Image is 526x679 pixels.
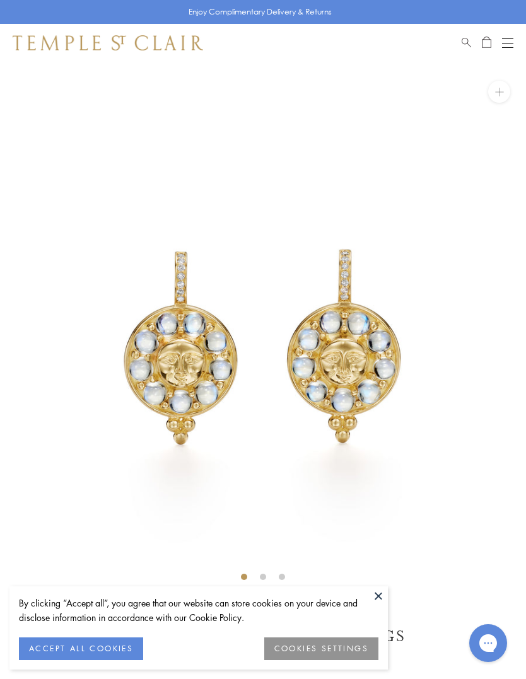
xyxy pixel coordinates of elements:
[264,637,378,660] button: COOKIES SETTINGS
[189,6,332,18] p: Enjoy Complimentary Delivery & Returns
[13,35,203,50] img: Temple St. Clair
[502,35,513,50] button: Open navigation
[482,35,491,50] a: Open Shopping Bag
[19,596,378,625] div: By clicking “Accept all”, you agree that our website can store cookies on your device and disclos...
[463,620,513,666] iframe: Gorgias live chat messenger
[19,637,143,660] button: ACCEPT ALL COOKIES
[462,35,471,50] a: Search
